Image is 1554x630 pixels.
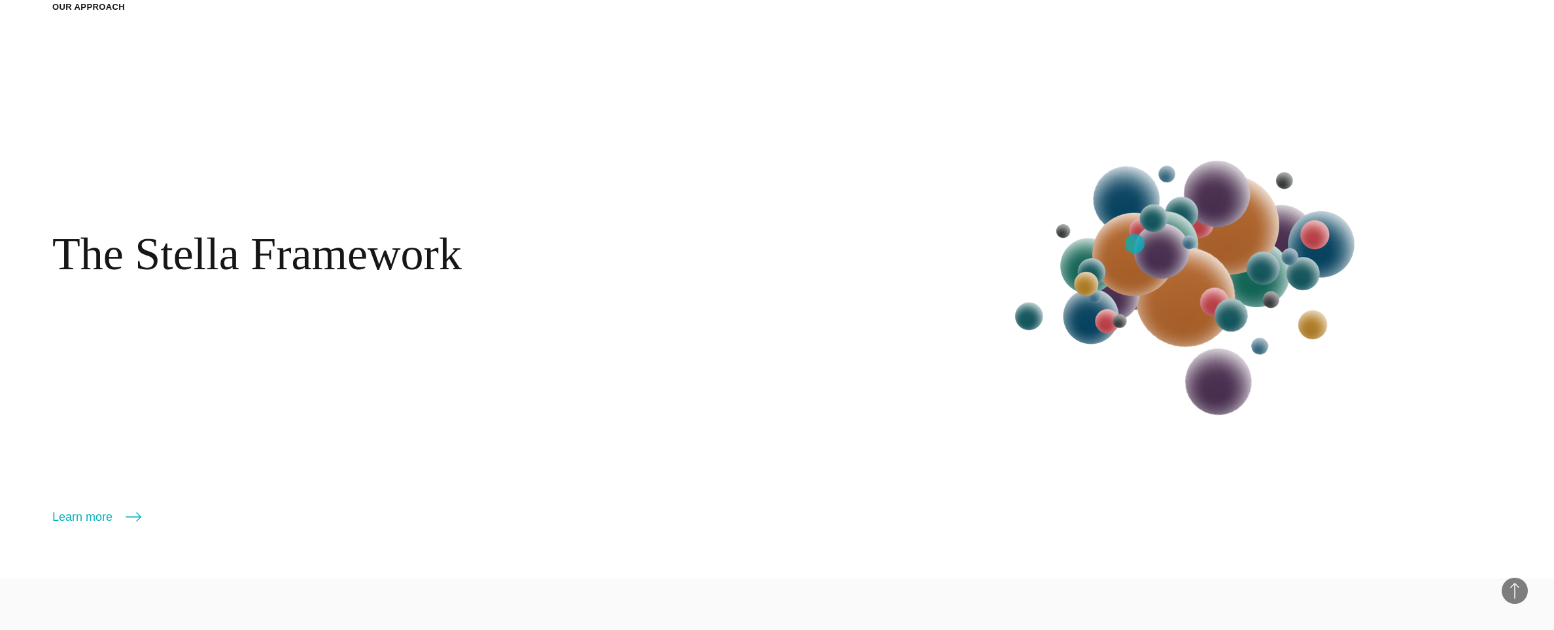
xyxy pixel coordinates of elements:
button: Back to Top [1502,578,1528,604]
img: D-ABout-Stella-Framework-620x650-1.png [989,68,1394,493]
a: Learn more [52,508,141,526]
div: Our Approach [52,1,1502,14]
h2: The Stella Framework [52,227,462,281]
